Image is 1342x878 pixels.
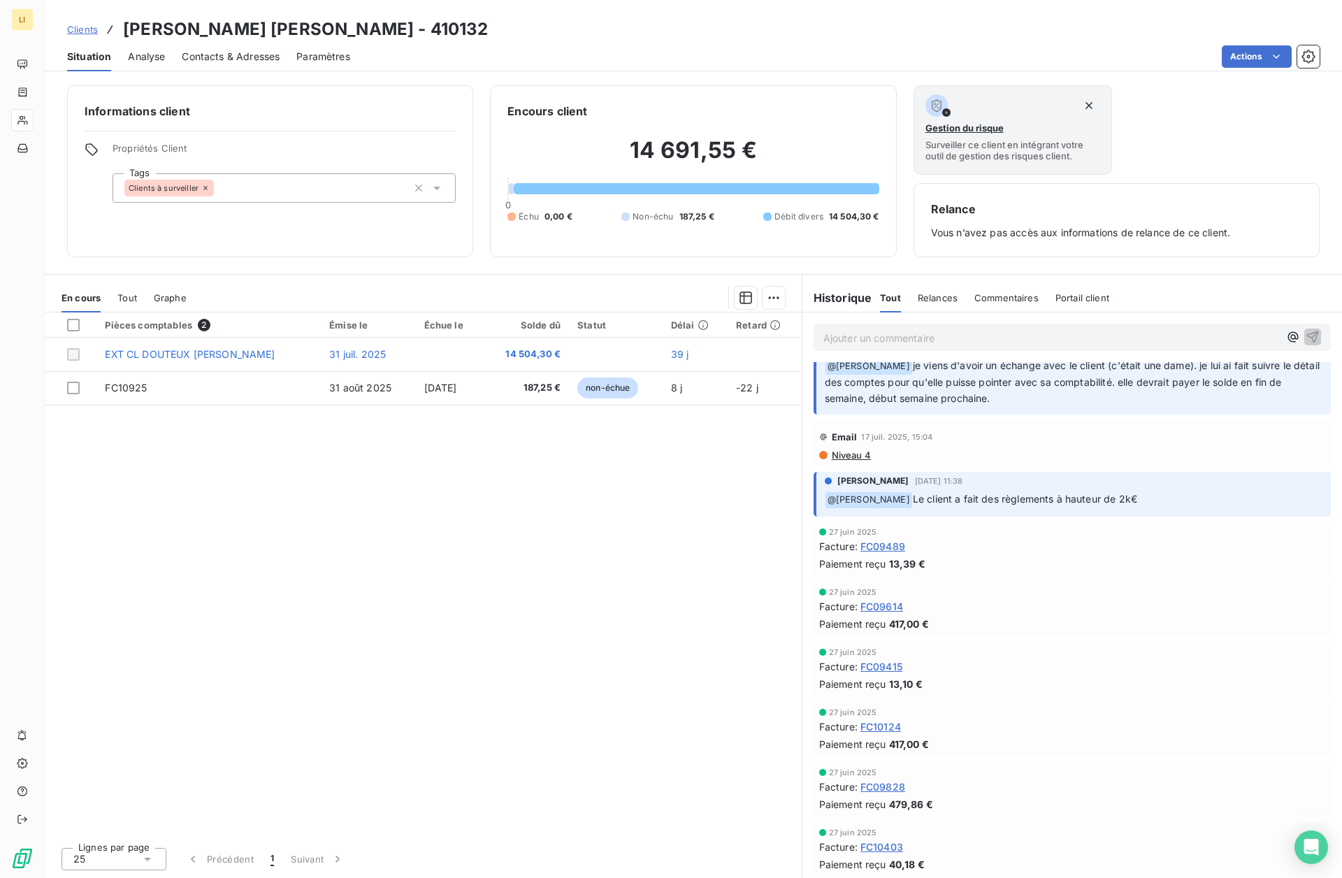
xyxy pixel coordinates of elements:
span: En cours [62,292,101,303]
span: 25 [73,852,85,866]
span: FC09489 [860,539,905,554]
h3: [PERSON_NAME] [PERSON_NAME] - 410132 [123,17,488,42]
span: 17 juil. 2025, 15:04 [861,433,932,441]
div: Open Intercom Messenger [1294,830,1328,864]
span: 479,86 € [889,797,933,812]
span: 0 [505,199,511,210]
span: FC10124 [860,719,901,734]
span: Facture : [819,539,858,554]
span: Paiement reçu [819,797,886,812]
div: Échue le [424,319,475,331]
span: Le client a fait des règlements à hauteur de 2k€ [913,493,1137,505]
span: Paiement reçu [819,677,886,691]
span: 2 [198,319,210,331]
h6: Historique [802,289,872,306]
div: Statut [577,319,654,331]
span: FC10925 [105,382,147,394]
span: 39 j [671,348,689,360]
h6: Informations client [85,103,456,120]
span: 27 juin 2025 [829,528,877,536]
span: Surveiller ce client en intégrant votre outil de gestion des risques client. [925,139,1101,161]
a: Clients [67,22,98,36]
span: 187,25 € [491,381,561,395]
button: Précédent [178,844,262,874]
span: Paiement reçu [819,857,886,872]
span: [DATE] [424,382,457,394]
input: Ajouter une valeur [214,182,225,194]
span: 8 j [671,382,682,394]
span: 187,25 € [679,210,714,223]
span: Clients à surveiller [129,184,199,192]
img: Logo LeanPay [11,847,34,870]
span: non-échue [577,377,638,398]
span: 27 juin 2025 [829,648,877,656]
span: Propriétés Client [113,143,456,162]
div: Délai [671,319,719,331]
div: Solde dû [491,319,561,331]
span: Niveau 4 [830,449,871,461]
span: Graphe [154,292,187,303]
div: LI [11,8,34,31]
span: Contacts & Adresses [182,50,280,64]
span: [DATE] 11:38 [915,477,963,485]
span: Paiement reçu [819,556,886,571]
span: Clients [67,24,98,35]
span: Portail client [1055,292,1109,303]
span: 31 juil. 2025 [329,348,386,360]
span: 13,10 € [889,677,923,691]
span: Paiement reçu [819,617,886,631]
span: Gestion du risque [925,122,1004,134]
span: Débit divers [774,210,823,223]
span: 14 504,30 € [491,347,561,361]
span: 31 août 2025 [329,382,391,394]
span: Échu [519,210,539,223]
span: 27 juin 2025 [829,708,877,717]
span: 417,00 € [889,617,929,631]
span: Relances [918,292,958,303]
button: Actions [1222,45,1292,68]
h6: Relance [931,201,1302,217]
span: Facture : [819,719,858,734]
span: FC09828 [860,779,905,794]
span: [PERSON_NAME] [837,475,909,487]
span: Facture : [819,840,858,854]
span: Tout [117,292,137,303]
div: Émise le [329,319,407,331]
h6: Encours client [507,103,587,120]
span: Facture : [819,599,858,614]
span: je viens d'avoir un échange avec le client (c'était une dame). je lui ai fait suivre le détail de... [825,359,1322,404]
span: 27 juin 2025 [829,588,877,596]
span: -22 j [736,382,758,394]
span: @ [PERSON_NAME] [825,359,912,375]
span: 417,00 € [889,737,929,751]
span: Non-échu [633,210,673,223]
button: 1 [262,844,282,874]
h2: 14 691,55 € [507,136,879,178]
span: 40,18 € [889,857,925,872]
span: Commentaires [974,292,1039,303]
button: Gestion du risqueSurveiller ce client en intégrant votre outil de gestion des risques client. [914,85,1113,175]
span: Facture : [819,779,858,794]
div: Pièces comptables [105,319,312,331]
span: 0,00 € [544,210,572,223]
span: FC09614 [860,599,903,614]
span: 27 juin 2025 [829,768,877,777]
span: EXT CL DOUTEUX [PERSON_NAME] [105,348,275,360]
span: FC10403 [860,840,903,854]
span: 14 504,30 € [829,210,879,223]
span: Paramètres [296,50,350,64]
span: FC09415 [860,659,902,674]
span: Tout [880,292,901,303]
span: 1 [270,852,274,866]
span: Situation [67,50,111,64]
div: Retard [736,319,793,331]
span: Email [832,431,858,442]
span: 13,39 € [889,556,925,571]
span: 27 juin 2025 [829,828,877,837]
div: Vous n’avez pas accès aux informations de relance de ce client. [931,201,1302,240]
span: Paiement reçu [819,737,886,751]
span: @ [PERSON_NAME] [825,492,912,508]
button: Suivant [282,844,353,874]
span: Facture : [819,659,858,674]
span: Analyse [128,50,165,64]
